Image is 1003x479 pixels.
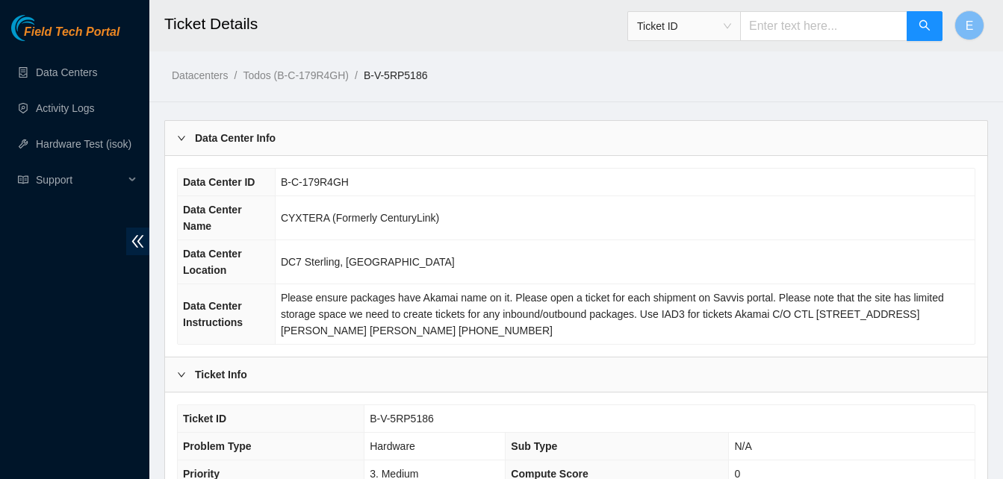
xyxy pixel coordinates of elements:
span: E [966,16,974,35]
span: Please ensure packages have Akamai name on it. Please open a ticket for each shipment on Savvis p... [281,292,944,336]
span: double-left [126,228,149,255]
span: right [177,134,186,143]
span: Field Tech Portal [24,25,119,40]
b: Ticket Info [195,366,247,383]
a: Akamai TechnologiesField Tech Portal [11,27,119,46]
a: Activity Logs [36,102,95,114]
span: Ticket ID [637,15,731,37]
span: DC7 Sterling, [GEOGRAPHIC_DATA] [281,256,455,268]
div: Ticket Info [165,357,987,392]
span: B-C-179R4GH [281,176,349,188]
a: Data Centers [36,66,97,78]
a: Todos (B-C-179R4GH) [243,69,349,81]
span: search [919,19,931,34]
span: / [234,69,237,81]
span: read [18,175,28,185]
input: Enter text here... [740,11,907,41]
b: Data Center Info [195,130,276,146]
span: right [177,370,186,379]
span: N/A [734,440,751,452]
div: Data Center Info [165,121,987,155]
a: Hardware Test (isok) [36,138,131,150]
span: Problem Type [183,440,252,452]
button: search [907,11,943,41]
span: Data Center Instructions [183,300,243,328]
span: / [355,69,358,81]
span: B-V-5RP5186 [370,413,434,425]
span: Data Center Location [183,248,242,276]
span: Data Center Name [183,204,242,232]
span: Sub Type [511,440,557,452]
a: B-V-5RP5186 [364,69,428,81]
button: E [954,10,984,40]
span: Hardware [370,440,415,452]
span: Data Center ID [183,176,255,188]
span: Ticket ID [183,413,226,425]
span: Support [36,165,124,195]
a: Datacenters [172,69,228,81]
img: Akamai Technologies [11,15,75,41]
span: CYXTERA (Formerly CenturyLink) [281,212,439,224]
